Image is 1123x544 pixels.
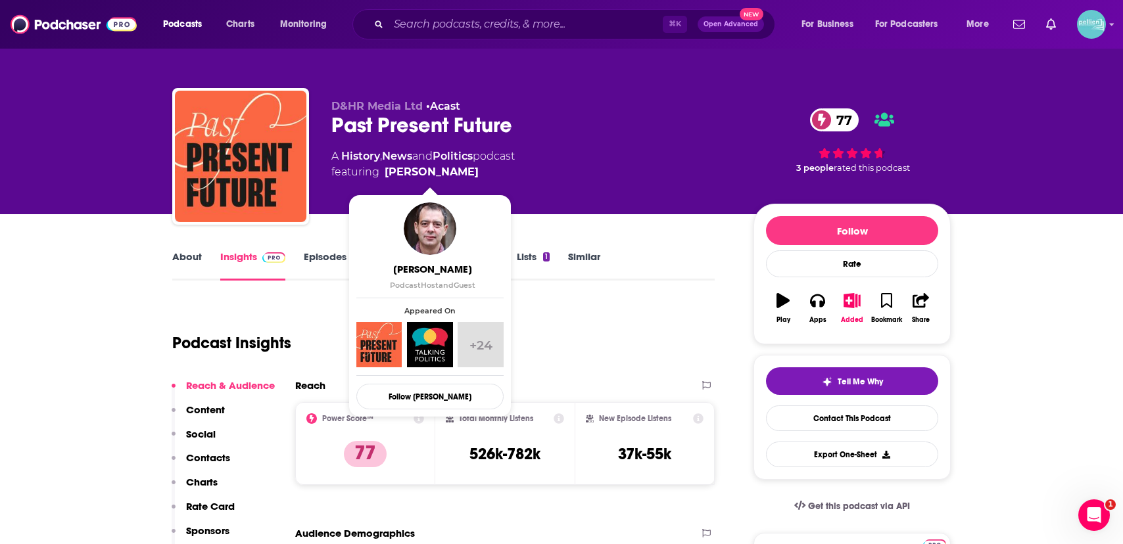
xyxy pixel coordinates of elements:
[407,322,452,367] img: TALKING POLITICS
[295,527,415,539] h2: Audience Demographics
[792,14,870,35] button: open menu
[766,367,938,395] button: tell me why sparkleTell Me Why
[777,316,790,324] div: Play
[808,501,910,512] span: Get this podcast via API
[295,379,325,392] h2: Reach
[172,428,216,452] button: Social
[439,281,454,290] span: and
[698,16,764,32] button: Open AdvancedNew
[823,108,859,131] span: 77
[834,163,910,173] span: rated this podcast
[304,250,370,281] a: Episodes234
[568,250,600,281] a: Similar
[344,441,387,467] p: 77
[271,14,344,35] button: open menu
[175,91,306,222] img: Past Present Future
[766,405,938,431] a: Contact This Podcast
[412,150,433,162] span: and
[1078,499,1110,531] iframe: Intercom live chat
[1077,10,1106,39] span: Logged in as JessicaPellien
[543,252,550,261] div: 1
[186,476,218,488] p: Charts
[341,150,380,162] a: History
[1077,10,1106,39] img: User Profile
[280,15,327,34] span: Monitoring
[766,250,938,277] div: Rate
[871,316,902,324] div: Bookmark
[867,14,957,35] button: open menu
[172,476,218,500] button: Charts
[838,376,883,387] span: Tell Me Why
[262,252,285,263] img: Podchaser Pro
[172,403,225,428] button: Content
[186,403,225,416] p: Content
[875,15,938,34] span: For Podcasters
[753,100,951,181] div: 77 3 peoplerated this podcast
[331,100,423,112] span: D&HR Media Ltd
[186,524,229,537] p: Sponsors
[766,284,800,332] button: Play
[172,451,230,476] button: Contacts
[186,428,216,440] p: Social
[869,284,903,332] button: Bookmark
[841,316,863,324] div: Added
[390,281,475,290] span: Podcast Host Guest
[469,444,540,464] h3: 526k-782k
[459,414,533,423] h2: Total Monthly Listens
[359,263,506,290] a: [PERSON_NAME]PodcastHostandGuest
[810,108,859,131] a: 77
[172,333,291,353] h1: Podcast Insights
[186,451,230,464] p: Contacts
[1105,499,1116,510] span: 1
[331,164,515,180] span: featuring
[835,284,869,332] button: Added
[404,202,456,255] img: David Runciman
[172,250,202,281] a: About
[226,15,254,34] span: Charts
[331,148,515,180] div: A podcast
[220,250,285,281] a: InsightsPodchaser Pro
[796,163,834,173] span: 3 people
[356,384,504,409] button: Follow [PERSON_NAME]
[704,21,758,28] span: Open Advanced
[172,500,235,524] button: Rate Card
[385,164,479,180] a: David Runciman
[218,14,262,35] a: Charts
[359,263,506,275] span: [PERSON_NAME]
[186,500,235,512] p: Rate Card
[904,284,938,332] button: Share
[912,316,930,324] div: Share
[186,379,275,392] p: Reach & Audience
[766,442,938,467] button: Export One-Sheet
[380,150,382,162] span: ,
[784,490,920,522] a: Get this podcast via API
[1008,13,1030,35] a: Show notifications dropdown
[957,14,1005,35] button: open menu
[433,150,473,162] a: Politics
[322,414,373,423] h2: Power Score™
[800,284,834,332] button: Apps
[801,15,853,34] span: For Business
[11,12,137,37] img: Podchaser - Follow, Share and Rate Podcasts
[382,150,412,162] a: News
[618,444,671,464] h3: 37k-55k
[1077,10,1106,39] button: Show profile menu
[163,15,202,34] span: Podcasts
[663,16,687,33] span: ⌘ K
[517,250,550,281] a: Lists1
[740,8,763,20] span: New
[389,14,663,35] input: Search podcasts, credits, & more...
[766,216,938,245] button: Follow
[599,414,671,423] h2: New Episode Listens
[172,379,275,403] button: Reach & Audience
[809,316,826,324] div: Apps
[458,322,503,367] span: +24
[426,100,460,112] span: •
[822,376,832,387] img: tell me why sparkle
[356,306,504,315] span: Appeared On
[967,15,989,34] span: More
[365,9,788,39] div: Search podcasts, credits, & more...
[356,322,402,367] img: Past Present Future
